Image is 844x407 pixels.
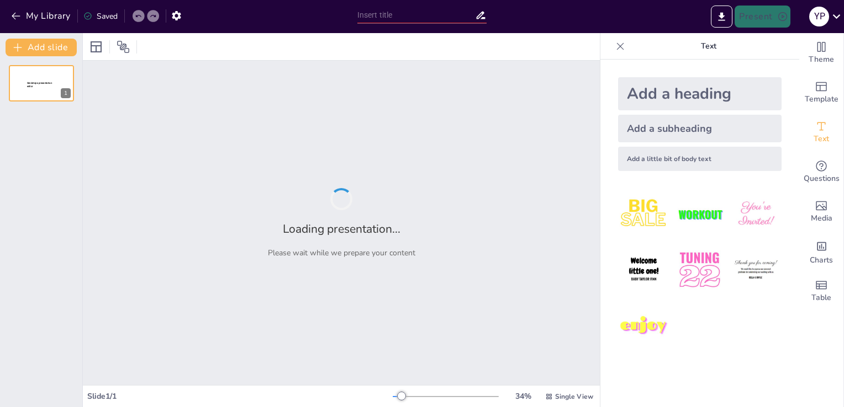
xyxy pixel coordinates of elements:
[799,232,843,271] div: Add charts and graphs
[618,147,782,171] div: Add a little bit of body text
[117,40,130,53] span: Position
[799,33,843,73] div: Change the overall theme
[618,301,669,352] img: 7.jpeg
[87,391,393,401] div: Slide 1 / 1
[555,392,593,401] span: Single View
[730,189,782,240] img: 3.jpeg
[711,6,732,28] button: Export to PowerPoint
[674,189,725,240] img: 2.jpeg
[618,244,669,296] img: 4.jpeg
[809,7,829,26] div: Y P
[804,173,840,185] span: Questions
[618,115,782,142] div: Add a subheading
[799,73,843,113] div: Add ready made slides
[735,6,790,28] button: Present
[811,212,832,224] span: Media
[6,39,77,56] button: Add slide
[8,7,75,25] button: My Library
[268,248,415,258] p: Please wait while we prepare your content
[730,244,782,296] img: 6.jpeg
[27,82,52,88] span: Sendsteps presentation editor
[799,271,843,311] div: Add a table
[629,33,788,60] p: Text
[83,11,118,22] div: Saved
[805,93,838,105] span: Template
[799,113,843,152] div: Add text boxes
[510,391,536,401] div: 34 %
[283,221,400,237] h2: Loading presentation...
[357,7,476,23] input: Insert title
[799,192,843,232] div: Add images, graphics, shapes or video
[87,38,105,56] div: Layout
[811,292,831,304] span: Table
[618,189,669,240] img: 1.jpeg
[618,77,782,110] div: Add a heading
[799,152,843,192] div: Get real-time input from your audience
[809,53,834,66] span: Theme
[61,88,71,98] div: 1
[809,6,829,28] button: Y P
[810,254,833,266] span: Charts
[9,65,74,101] div: 1
[814,133,829,145] span: Text
[674,244,725,296] img: 5.jpeg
